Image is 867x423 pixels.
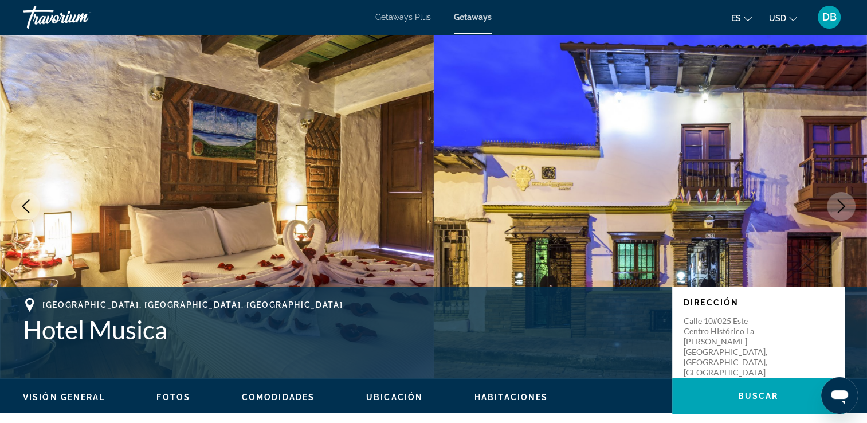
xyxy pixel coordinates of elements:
span: Buscar [738,391,779,401]
a: Getaways [454,13,492,22]
a: Travorium [23,2,138,32]
span: Ubicación [366,393,423,402]
span: Fotos [156,393,190,402]
a: Getaways Plus [375,13,431,22]
span: Comodidades [242,393,315,402]
span: DB [822,11,837,23]
span: [GEOGRAPHIC_DATA], [GEOGRAPHIC_DATA], [GEOGRAPHIC_DATA] [42,300,343,310]
h1: Hotel Musica [23,315,661,344]
button: Change language [731,10,752,26]
button: Buscar [672,378,844,414]
button: Next image [827,192,856,221]
button: Ubicación [366,392,423,402]
button: Fotos [156,392,190,402]
button: Habitaciones [474,392,548,402]
button: User Menu [814,5,844,29]
button: Change currency [769,10,797,26]
span: USD [769,14,786,23]
button: Visión general [23,392,105,402]
span: Habitaciones [474,393,548,402]
span: es [731,14,741,23]
span: Visión general [23,393,105,402]
p: Calle 10#025 Este Centro HIstórico la [PERSON_NAME] [GEOGRAPHIC_DATA], [GEOGRAPHIC_DATA], [GEOGRA... [684,316,775,378]
p: Dirección [684,298,833,307]
button: Comodidades [242,392,315,402]
iframe: Botón para iniciar la ventana de mensajería [821,377,858,414]
button: Previous image [11,192,40,221]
